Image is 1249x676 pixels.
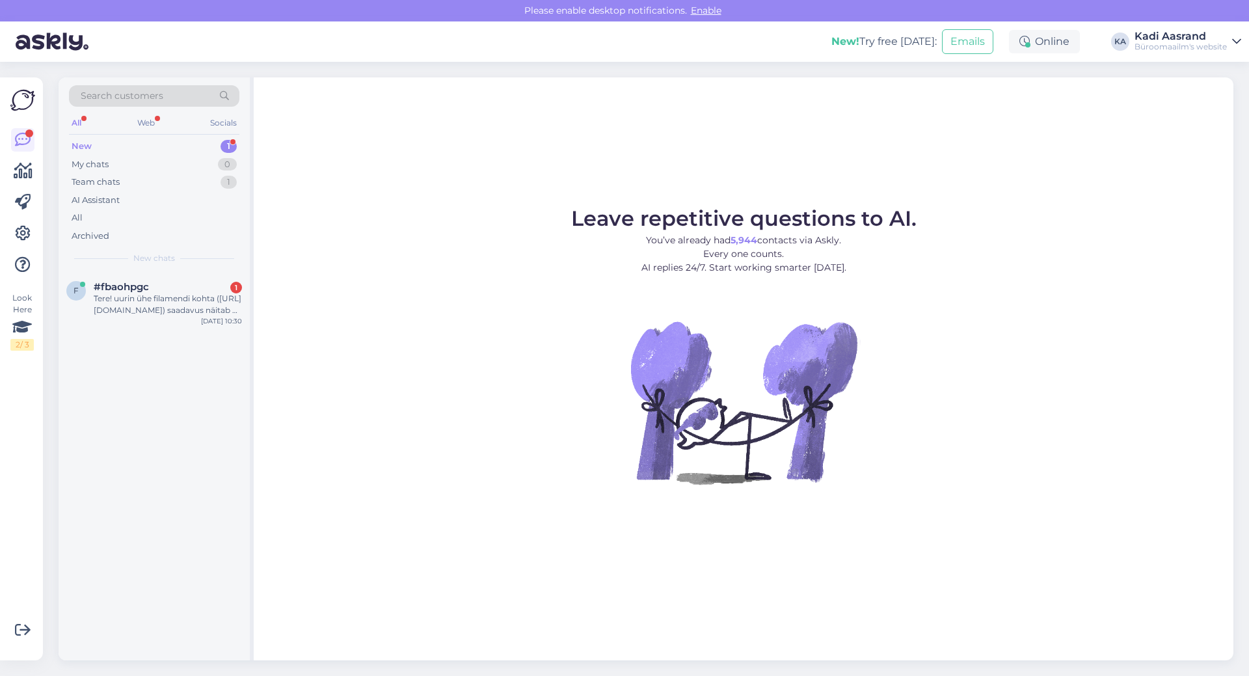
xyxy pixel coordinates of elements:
div: Team chats [72,176,120,189]
div: 0 [218,158,237,171]
div: AI Assistant [72,194,120,207]
div: 1 [221,176,237,189]
b: New! [831,35,859,47]
img: Askly Logo [10,88,35,113]
div: 1 [221,140,237,153]
div: My chats [72,158,109,171]
span: Search customers [81,89,163,103]
span: Leave repetitive questions to AI. [571,206,917,231]
div: Tere! uurin ühe filamendi kohta ([URL][DOMAIN_NAME]) saadavus näitab 0 igalpool, kas reaalselt on... [94,293,242,316]
div: All [72,211,83,224]
div: KA [1111,33,1129,51]
div: All [69,115,84,131]
button: Emails [942,29,993,54]
span: #fbaohpgc [94,281,149,293]
div: Web [135,115,157,131]
b: 5,944 [731,234,757,246]
img: No Chat active [626,285,861,519]
div: Socials [208,115,239,131]
div: 2 / 3 [10,339,34,351]
span: f [74,286,79,295]
div: Büroomaailm's website [1135,42,1227,52]
span: Enable [687,5,725,16]
a: Kadi AasrandBüroomaailm's website [1135,31,1241,52]
div: 1 [230,282,242,293]
span: New chats [133,252,175,264]
div: Look Here [10,292,34,351]
div: New [72,140,92,153]
p: You’ve already had contacts via Askly. Every one counts. AI replies 24/7. Start working smarter [... [571,234,917,275]
div: Online [1009,30,1080,53]
div: Archived [72,230,109,243]
div: [DATE] 10:30 [201,316,242,326]
div: Kadi Aasrand [1135,31,1227,42]
div: Try free [DATE]: [831,34,937,49]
